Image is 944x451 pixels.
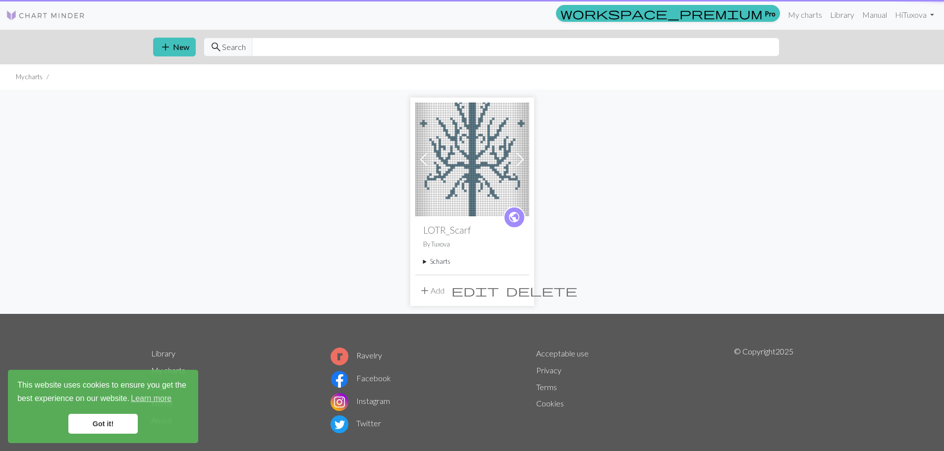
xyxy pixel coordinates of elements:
[508,207,520,227] i: public
[68,414,138,434] a: dismiss cookie message
[423,224,521,236] h2: LOTR_Scarf
[153,38,196,56] button: New
[331,348,348,365] img: Ravelry logo
[560,6,763,20] span: workspace_premium
[331,418,381,428] a: Twitter
[222,41,246,53] span: Search
[419,284,431,298] span: add
[448,281,502,300] button: Edit
[17,379,189,406] span: This website uses cookies to ensure you get the best experience on our website.
[506,284,577,298] span: delete
[784,5,826,25] a: My charts
[151,349,175,358] a: Library
[536,349,589,358] a: Acceptable use
[423,240,521,249] p: By Tuxova
[210,40,222,54] span: search
[331,393,348,411] img: Instagram logo
[8,370,198,443] div: cookieconsent
[415,153,529,163] a: Tree_of_Gondor
[160,40,171,54] span: add
[826,5,858,25] a: Library
[16,72,43,82] li: My charts
[556,5,780,22] a: Pro
[151,365,185,375] a: My charts
[331,396,390,405] a: Instagram
[536,382,557,392] a: Terms
[415,281,448,300] button: Add
[331,370,348,388] img: Facebook logo
[415,102,529,216] img: Tree_of_Gondor
[508,209,520,225] span: public
[6,9,85,21] img: Logo
[503,206,525,228] a: public
[129,391,173,406] a: learn more about cookies
[331,373,391,383] a: Facebook
[858,5,891,25] a: Manual
[331,415,348,433] img: Twitter logo
[734,346,793,436] p: © Copyright 2025
[451,285,499,297] i: Edit
[451,284,499,298] span: edit
[331,351,382,360] a: Ravelry
[536,365,561,375] a: Privacy
[502,281,581,300] button: Delete
[423,257,521,266] summary: 5charts
[891,5,938,25] a: HiTuxova
[536,399,564,408] a: Cookies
